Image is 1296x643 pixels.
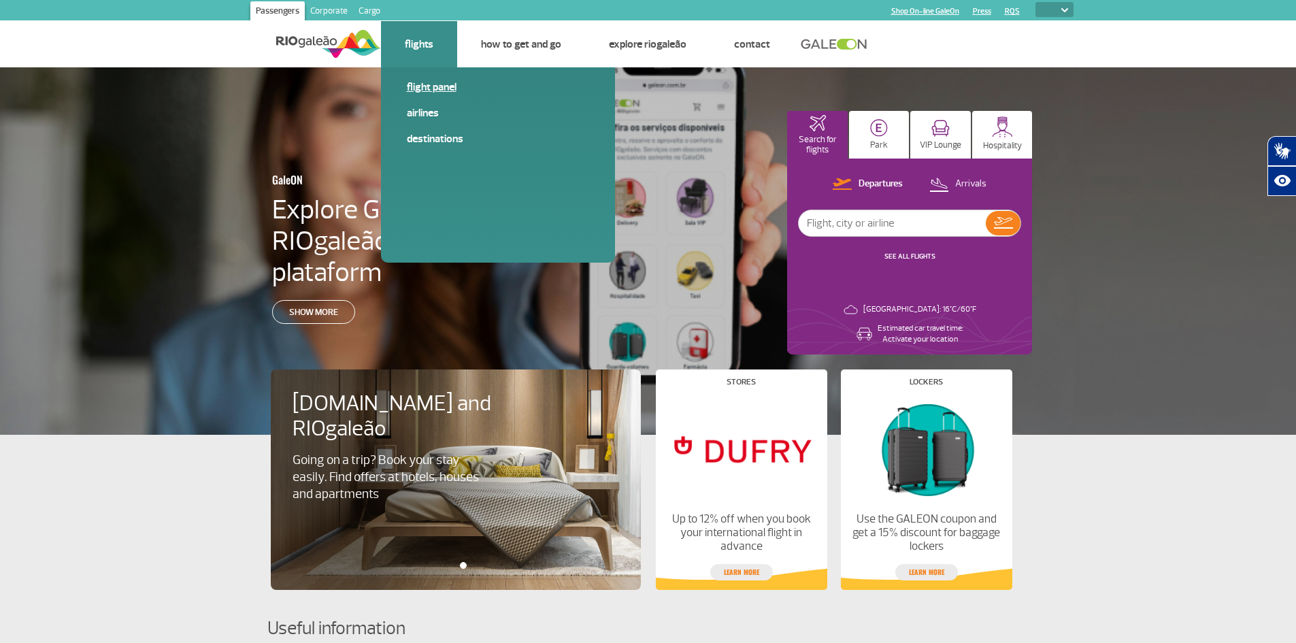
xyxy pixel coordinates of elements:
[609,37,686,51] a: Explore RIOgaleão
[829,176,907,193] button: Departures
[787,111,848,159] button: Search for flights
[734,37,770,51] a: Contact
[405,37,433,51] a: Flights
[983,141,1022,151] p: Hospitality
[305,1,353,23] a: Corporate
[727,378,756,386] h4: Stores
[863,304,976,315] p: [GEOGRAPHIC_DATA]: 16°C/60°F
[794,135,841,155] p: Search for flights
[272,165,499,194] h3: GaleON
[799,210,986,236] input: Flight, city or airline
[925,176,991,193] button: Arrivals
[870,119,888,137] img: carParkingHome.svg
[972,111,1033,159] button: Hospitality
[710,564,773,580] a: Learn more
[992,116,1013,137] img: hospitality.svg
[810,115,826,131] img: airplaneHomeActive.svg
[870,140,888,150] p: Park
[1267,136,1296,166] button: Abrir tradutor de língua de sinais.
[407,131,589,146] a: Destinations
[407,105,589,120] a: Airlines
[884,252,935,261] a: SEE ALL FLIGHTS
[272,300,355,324] a: Show more
[407,80,589,95] a: Flight panel
[667,397,815,501] img: Stores
[955,178,986,191] p: Arrivals
[849,111,910,159] button: Park
[852,512,1000,553] p: Use the GALEON coupon and get a 15% discount for baggage lockers
[667,512,815,553] p: Up to 12% off when you book your international flight in advance
[272,194,566,288] h4: Explore GaleON: RIOgaleão’s digital plataform
[895,564,958,580] a: Learn more
[250,1,305,23] a: Passengers
[878,323,963,345] p: Estimated car travel time: Activate your location
[1267,166,1296,196] button: Abrir recursos assistivos.
[1267,136,1296,196] div: Plugin de acessibilidade da Hand Talk.
[293,391,509,442] h4: [DOMAIN_NAME] and RIOgaleão
[1005,7,1020,16] a: RQS
[293,391,619,503] a: [DOMAIN_NAME] and RIOgaleãoGoing on a trip? Book your stay easily. Find offers at hotels, houses ...
[852,397,1000,501] img: Lockers
[267,616,1029,641] h4: Useful information
[920,140,961,150] p: VIP Lounge
[910,378,943,386] h4: Lockers
[353,1,386,23] a: Cargo
[481,37,561,51] a: How to get and go
[859,178,903,191] p: Departures
[880,251,940,262] button: SEE ALL FLIGHTS
[973,7,991,16] a: Press
[891,7,959,16] a: Shop On-line GaleOn
[293,452,486,503] p: Going on a trip? Book your stay easily. Find offers at hotels, houses and apartments
[931,120,950,137] img: vipRoom.svg
[910,111,971,159] button: VIP Lounge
